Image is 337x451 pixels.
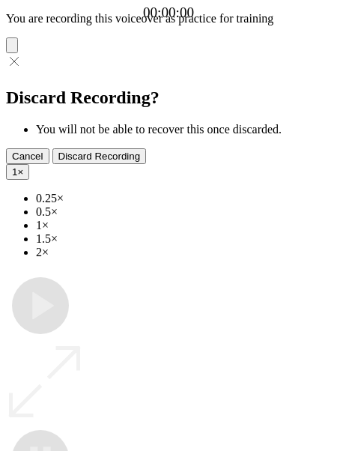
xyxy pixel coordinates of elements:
li: 0.5× [36,205,331,219]
button: Cancel [6,148,49,164]
li: 0.25× [36,192,331,205]
li: 1.5× [36,232,331,246]
h2: Discard Recording? [6,88,331,108]
li: You will not be able to recover this once discarded. [36,123,331,136]
a: 00:00:00 [143,4,194,21]
p: You are recording this voiceover as practice for training [6,12,331,25]
span: 1 [12,166,17,178]
button: Discard Recording [52,148,147,164]
button: 1× [6,164,29,180]
li: 2× [36,246,331,259]
li: 1× [36,219,331,232]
